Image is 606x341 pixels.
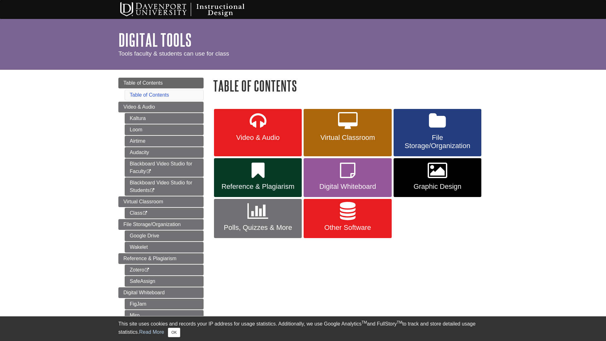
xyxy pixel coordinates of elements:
[398,134,477,150] span: File Storage/Organization
[123,104,155,110] span: Video & Audio
[304,109,391,156] a: Virtual Classroom
[125,136,204,147] a: Airtime
[125,177,204,196] a: Blackboard Video Studio for Students
[219,134,297,142] span: Video & Audio
[123,199,163,204] span: Virtual Classroom
[146,170,151,174] i: This link opens in a new window
[125,310,204,321] a: Miro
[118,196,204,207] a: Virtual Classroom
[118,102,204,112] a: Video & Audio
[123,80,163,86] span: Table of Contents
[308,224,387,232] span: Other Software
[139,329,164,335] a: Read More
[397,320,402,325] sup: TM
[118,253,204,264] a: Reference & Plagiarism
[125,265,204,275] a: Zotero
[118,219,204,230] a: File Storage/Organization
[118,287,204,298] a: Digital Whiteboard
[115,2,267,17] img: Davenport University Instructional Design
[398,182,477,191] span: Graphic Design
[142,211,148,215] i: This link opens in a new window
[125,208,204,218] a: Class
[144,268,150,272] i: This link opens in a new window
[213,78,488,94] h1: Table of Contents
[150,188,155,193] i: This link opens in a new window
[125,276,204,287] a: SafeAssign
[118,78,204,88] a: Table of Contents
[125,230,204,241] a: Google Drive
[125,242,204,253] a: Wakelet
[130,92,169,98] a: Table of Contents
[361,320,367,325] sup: TM
[118,30,192,50] a: Digital Tools
[214,158,302,197] a: Reference & Plagiarism
[123,290,165,295] span: Digital Whiteboard
[123,256,176,261] span: Reference & Plagiarism
[214,109,302,156] a: Video & Audio
[125,124,204,135] a: Loom
[125,113,204,124] a: Kaltura
[125,299,204,309] a: FigJam
[125,147,204,158] a: Audacity
[308,134,387,142] span: Virtual Classroom
[118,320,488,337] div: This site uses cookies and records your IP address for usage statistics. Additionally, we use Goo...
[123,222,181,227] span: File Storage/Organization
[394,109,481,156] a: File Storage/Organization
[118,50,229,57] span: Tools faculty & students can use for class
[125,159,204,177] a: Blackboard Video Studio for Faculty
[394,158,481,197] a: Graphic Design
[214,199,302,238] a: Polls, Quizzes & More
[308,182,387,191] span: Digital Whiteboard
[168,328,180,337] button: Close
[304,158,391,197] a: Digital Whiteboard
[304,199,391,238] a: Other Software
[219,182,297,191] span: Reference & Plagiarism
[219,224,297,232] span: Polls, Quizzes & More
